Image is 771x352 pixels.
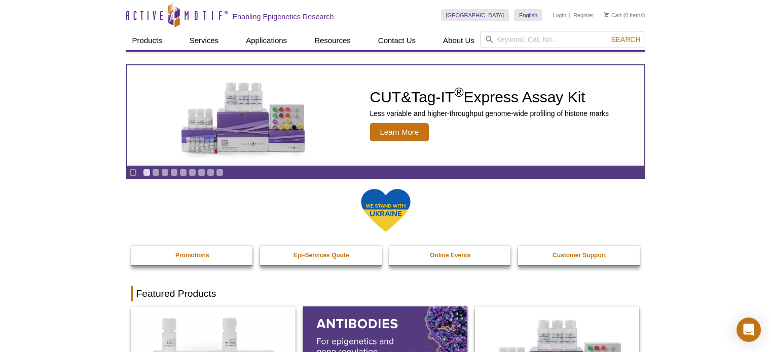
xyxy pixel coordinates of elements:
[198,169,205,176] a: Go to slide 7
[454,85,463,99] sup: ®
[573,12,594,19] a: Register
[441,9,509,21] a: [GEOGRAPHIC_DATA]
[370,123,429,141] span: Learn More
[160,60,327,171] img: CUT&Tag-IT Express Assay Kit
[604,12,609,17] img: Your Cart
[260,246,383,265] a: Epi-Services Quote
[170,169,178,176] a: Go to slide 4
[131,246,254,265] a: Promotions
[189,169,196,176] a: Go to slide 6
[360,188,411,233] img: We Stand With Ukraine
[437,31,481,50] a: About Us
[481,31,645,48] input: Keyword, Cat. No.
[389,246,512,265] a: Online Events
[127,65,644,166] article: CUT&Tag-IT Express Assay Kit
[604,12,622,19] a: Cart
[370,109,609,118] p: Less variable and higher-throughput genome-wide profiling of histone marks
[152,169,160,176] a: Go to slide 2
[240,31,293,50] a: Applications
[372,31,422,50] a: Contact Us
[430,252,470,259] strong: Online Events
[514,9,542,21] a: English
[608,35,643,44] button: Search
[127,65,644,166] a: CUT&Tag-IT Express Assay Kit CUT&Tag-IT®Express Assay Kit Less variable and higher-throughput gen...
[207,169,214,176] a: Go to slide 8
[129,169,137,176] a: Toggle autoplay
[216,169,224,176] a: Go to slide 9
[233,12,334,21] h2: Enabling Epigenetics Research
[293,252,349,259] strong: Epi-Services Quote
[183,31,225,50] a: Services
[737,318,761,342] div: Open Intercom Messenger
[553,252,606,259] strong: Customer Support
[370,90,609,105] h2: CUT&Tag-IT Express Assay Kit
[604,9,645,21] li: (0 items)
[553,12,566,19] a: Login
[308,31,357,50] a: Resources
[179,169,187,176] a: Go to slide 5
[518,246,641,265] a: Customer Support
[131,286,640,301] h2: Featured Products
[161,169,169,176] a: Go to slide 3
[175,252,209,259] strong: Promotions
[126,31,168,50] a: Products
[143,169,151,176] a: Go to slide 1
[569,9,571,21] li: |
[611,35,640,44] span: Search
